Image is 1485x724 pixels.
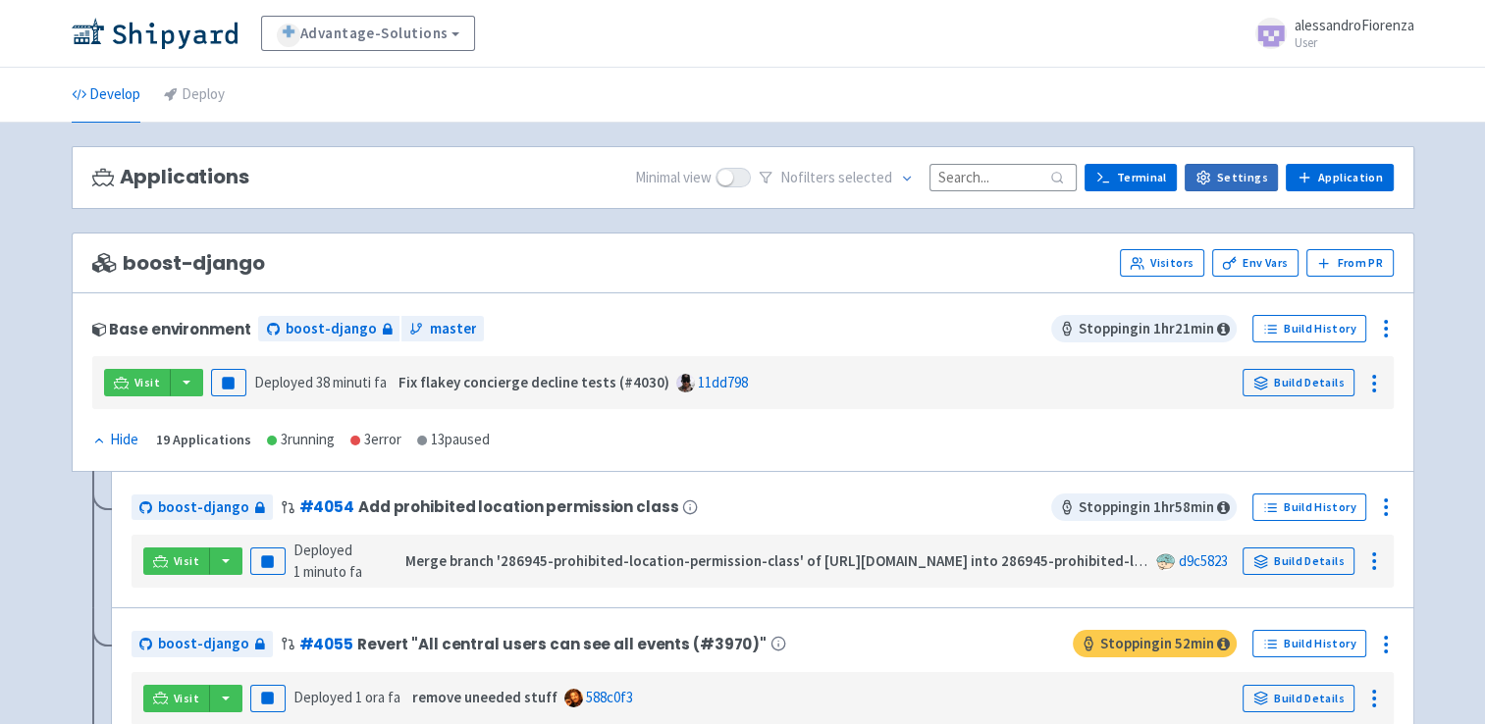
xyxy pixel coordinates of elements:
[299,634,353,654] a: #4055
[285,318,376,340] span: boost-django
[316,373,387,391] time: 38 minuti fa
[429,318,476,340] span: master
[635,167,712,189] span: Minimal view
[104,369,171,396] a: Visit
[250,685,286,712] button: Pause
[250,547,286,575] button: Pause
[417,429,490,451] div: 13 paused
[780,167,892,189] span: No filter s
[1085,164,1177,191] a: Terminal
[1051,493,1237,521] span: Stopping in 1 hr 58 min
[92,166,249,188] h3: Applications
[92,429,140,451] button: Hide
[838,168,892,186] span: selected
[72,18,238,49] img: Shipyard logo
[293,688,400,706] span: Deployed
[1212,249,1299,277] a: Env Vars
[299,496,354,517] a: #4054
[1286,164,1393,191] a: Application
[164,68,225,123] a: Deploy
[72,68,140,123] a: Develop
[92,429,138,451] div: Hide
[1243,369,1354,396] a: Build Details
[158,633,249,655] span: boost-django
[143,547,210,575] a: Visit
[586,688,633,706] a: 588c0f3
[158,496,249,519] span: boost-django
[92,252,265,275] span: boost-django
[358,498,679,515] span: Add prohibited location permission class
[698,373,748,391] a: 11dd798
[258,316,399,342] a: boost-django
[398,373,669,391] strong: Fix flakey concierge decline tests (#4030)
[401,316,484,342] a: master
[132,494,273,521] a: boost-django
[174,691,199,706] span: Visit
[156,429,251,451] div: 19 Applications
[174,553,199,569] span: Visit
[211,369,246,396] button: Pause
[267,429,335,451] div: 3 running
[412,688,557,706] strong: remove uneeded stuff
[1244,18,1414,49] a: alessandroFiorenza User
[134,375,160,390] span: Visit
[143,685,210,712] a: Visit
[1185,164,1278,191] a: Settings
[355,688,400,706] time: 1 ora fa
[254,373,387,391] span: Deployed
[1306,249,1394,277] button: From PR
[1252,315,1366,342] a: Build History
[1243,547,1354,575] a: Build Details
[1295,36,1414,49] small: User
[132,631,273,657] a: boost-django
[1252,630,1366,657] a: Build History
[1295,16,1414,34] span: alessandroFiorenza
[293,562,362,581] time: 1 minuto fa
[405,551,1300,570] strong: Merge branch '286945-prohibited-location-permission-class' of [URL][DOMAIN_NAME] into 286945-proh...
[261,16,476,51] a: Advantage-Solutions
[1252,493,1366,521] a: Build History
[1073,630,1237,657] span: Stopping in 52 min
[1243,685,1354,712] a: Build Details
[293,541,362,582] span: Deployed
[1120,249,1204,277] a: Visitors
[1178,551,1227,570] a: d9c5823
[350,429,401,451] div: 3 error
[92,321,251,337] div: Base environment
[357,636,767,652] span: Revert "All central users can see all events (#3970)"
[1051,315,1237,342] span: Stopping in 1 hr 21 min
[929,164,1077,190] input: Search...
